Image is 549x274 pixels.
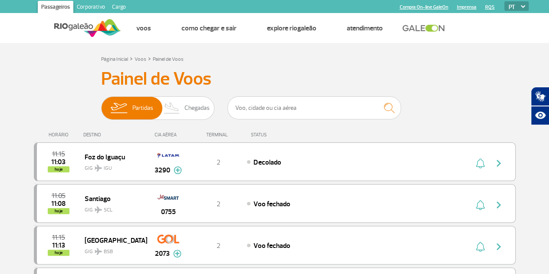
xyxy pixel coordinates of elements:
button: Abrir recursos assistivos. [531,106,549,125]
h3: Painel de Voos [101,68,448,90]
img: seta-direita-painel-voo.svg [493,200,504,210]
span: GIG [85,201,140,214]
span: 2 [217,200,220,208]
span: Santiago [85,193,140,204]
span: 2073 [155,248,170,259]
span: [GEOGRAPHIC_DATA] [85,234,140,246]
span: Partidas [132,97,153,119]
a: > [148,53,151,63]
a: Imprensa [457,4,476,10]
img: destiny_airplane.svg [95,165,102,172]
span: Voo fechado [253,200,290,208]
a: Cargo [108,1,129,15]
img: slider-desembarque [159,97,185,119]
a: RQS [485,4,494,10]
span: Decolado [253,158,281,167]
span: 2025-09-30 11:03:00 [51,159,66,165]
span: 2025-09-30 11:15:00 [52,151,65,157]
div: DESTINO [83,132,147,138]
span: 2 [217,158,220,167]
span: 3290 [155,165,170,175]
span: GIG [85,243,140,256]
span: SCL [104,206,112,214]
img: sino-painel-voo.svg [476,158,485,168]
img: destiny_airplane.svg [95,248,102,255]
span: Voo fechado [253,241,290,250]
span: Foz do Iguaçu [85,151,140,162]
span: hoje [48,166,69,172]
span: 2 [217,241,220,250]
div: Plugin de acessibilidade da Hand Talk. [531,87,549,125]
span: 2025-09-30 11:08:00 [51,201,66,207]
img: mais-info-painel-voo.svg [174,166,182,174]
a: Passageiros [38,1,73,15]
span: 2025-09-30 11:15:00 [52,234,65,241]
img: sino-painel-voo.svg [476,241,485,252]
span: 2025-09-30 11:05:00 [52,193,66,199]
span: hoje [48,250,69,256]
a: Explore RIOgaleão [267,24,316,33]
a: Voos [135,56,146,63]
a: > [130,53,133,63]
img: seta-direita-painel-voo.svg [493,158,504,168]
div: STATUS [247,132,317,138]
div: HORÁRIO [36,132,84,138]
span: Chegadas [184,97,210,119]
img: destiny_airplane.svg [95,206,102,213]
span: 2025-09-30 11:13:51 [52,242,65,248]
img: mais-info-painel-voo.svg [173,250,181,257]
div: CIA AÉREA [147,132,190,138]
a: Página Inicial [101,56,128,63]
input: Voo, cidade ou cia aérea [227,96,401,119]
div: TERMINAL [190,132,247,138]
a: Atendimento [347,24,383,33]
a: Painel de Voos [153,56,184,63]
span: IGU [104,165,112,172]
a: Voos [136,24,151,33]
img: sino-painel-voo.svg [476,200,485,210]
a: Como chegar e sair [181,24,237,33]
span: GIG [85,160,140,172]
button: Abrir tradutor de língua de sinais. [531,87,549,106]
a: Compra On-line GaleOn [399,4,448,10]
img: slider-embarque [105,97,132,119]
span: 0755 [161,207,176,217]
a: Corporativo [73,1,108,15]
img: seta-direita-painel-voo.svg [493,241,504,252]
span: BSB [104,248,113,256]
span: hoje [48,208,69,214]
